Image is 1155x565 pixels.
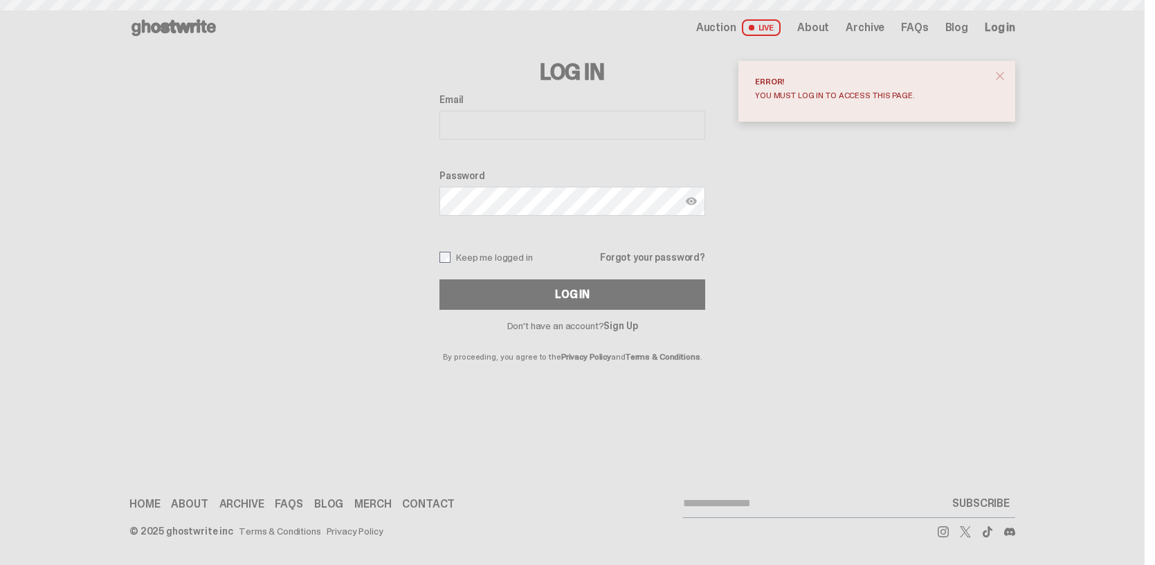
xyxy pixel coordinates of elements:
[129,526,233,536] div: © 2025 ghostwrite inc
[327,526,383,536] a: Privacy Policy
[846,22,884,33] a: Archive
[439,252,451,263] input: Keep me logged in
[275,499,302,510] a: FAQs
[561,351,611,362] a: Privacy Policy
[314,499,343,510] a: Blog
[696,19,781,36] a: Auction LIVE
[402,499,455,510] a: Contact
[354,499,391,510] a: Merch
[600,252,705,262] a: Forgot your password?
[755,91,988,100] div: You must log in to access this page.
[901,22,928,33] a: FAQs
[171,499,208,510] a: About
[797,22,829,33] a: About
[686,196,697,207] img: Show password
[439,279,705,310] button: Log In
[239,526,320,536] a: Terms & Conditions
[439,252,533,263] label: Keep me logged in
[439,170,705,181] label: Password
[439,321,705,331] p: Don't have an account?
[129,499,160,510] a: Home
[945,22,968,33] a: Blog
[947,490,1015,517] button: SUBSCRIBE
[755,77,988,86] div: Error!
[555,289,590,300] div: Log In
[219,499,264,510] a: Archive
[988,64,1012,89] button: close
[696,22,736,33] span: Auction
[985,22,1015,33] a: Log in
[439,94,705,105] label: Email
[439,61,705,83] h3: Log In
[439,331,705,361] p: By proceeding, you agree to the and .
[603,319,637,332] a: Sign Up
[742,19,781,36] span: LIVE
[626,351,700,362] a: Terms & Conditions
